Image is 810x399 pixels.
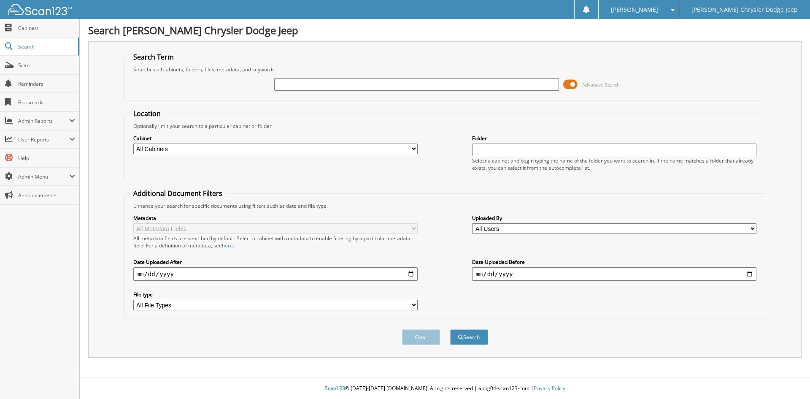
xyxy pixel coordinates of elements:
[472,157,756,171] div: Select a cabinet and begin typing the name of the folder you want to search in. If the name match...
[472,135,756,142] label: Folder
[133,135,418,142] label: Cabinet
[325,385,345,392] span: Scan123
[88,23,802,37] h1: Search [PERSON_NAME] Chrysler Dodge Jeep
[222,242,233,249] a: here
[472,258,756,266] label: Date Uploaded Before
[18,155,75,162] span: Help
[133,267,418,281] input: start
[472,267,756,281] input: end
[80,378,810,399] div: © [DATE]-[DATE] [DOMAIN_NAME]. All rights reserved | appg04-scan123-com |
[18,62,75,69] span: Scan
[582,81,620,88] span: Advanced Search
[18,136,69,143] span: User Reports
[691,7,798,12] span: [PERSON_NAME] Chrysler Dodge Jeep
[129,66,761,73] div: Searches all cabinets, folders, files, metadata, and keywords
[534,385,565,392] a: Privacy Policy
[129,52,178,62] legend: Search Term
[129,122,761,130] div: Optionally limit your search to a particular cabinet or folder
[18,173,69,180] span: Admin Menu
[611,7,658,12] span: [PERSON_NAME]
[129,202,761,209] div: Enhance your search for specific documents using filters such as date and file type.
[402,329,440,345] button: Clear
[133,291,418,298] label: File type
[8,4,72,15] img: scan123-logo-white.svg
[133,235,418,249] div: All metadata fields are searched by default. Select a cabinet with metadata to enable filtering b...
[18,43,74,50] span: Search
[472,214,756,222] label: Uploaded By
[18,24,75,32] span: Cabinets
[450,329,488,345] button: Search
[129,109,165,118] legend: Location
[18,80,75,87] span: Reminders
[18,99,75,106] span: Bookmarks
[133,258,418,266] label: Date Uploaded After
[133,214,418,222] label: Metadata
[18,117,69,125] span: Admin Reports
[18,192,75,199] span: Announcements
[129,189,227,198] legend: Additional Document Filters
